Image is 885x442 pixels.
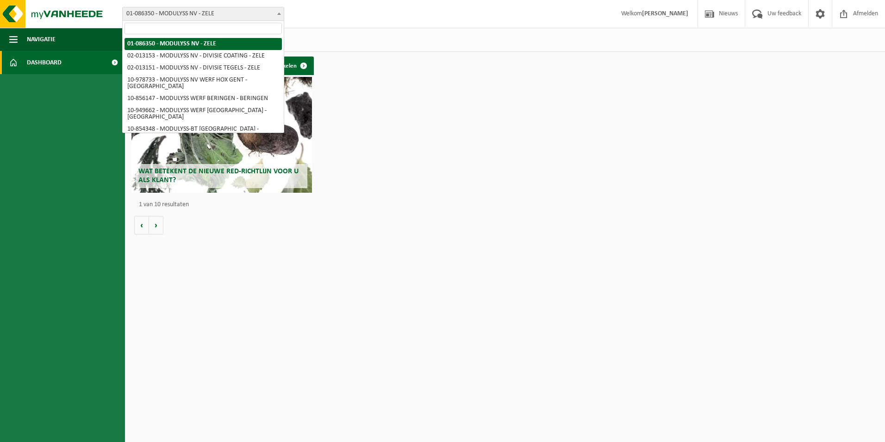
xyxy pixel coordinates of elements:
span: Navigatie [27,28,56,51]
strong: [PERSON_NAME] [642,10,688,17]
p: 1 van 10 resultaten [139,202,309,208]
li: 01-086350 - MODULYSS NV - ZELE [125,38,282,50]
button: Vorige [134,216,149,234]
span: 01-086350 - MODULYSS NV - ZELE [122,7,284,21]
span: Wat betekent de nieuwe RED-richtlijn voor u als klant? [138,168,299,184]
li: 10-854348 - MODULYSS-BT [GEOGRAPHIC_DATA] - [GEOGRAPHIC_DATA] [125,123,282,142]
button: Volgende [149,216,163,234]
li: 02-013153 - MODULYSS NV - DIVISIE COATING - ZELE [125,50,282,62]
li: 10-978733 - MODULYSS NV WERF HOX GENT - [GEOGRAPHIC_DATA] [125,74,282,93]
span: 01-086350 - MODULYSS NV - ZELE [123,7,284,20]
span: Dashboard [27,51,62,74]
a: Alle artikelen [256,57,313,75]
li: 10-856147 - MODULYSS WERF BERINGEN - BERINGEN [125,93,282,105]
li: 10-949662 - MODULYSS WERF [GEOGRAPHIC_DATA] - [GEOGRAPHIC_DATA] [125,105,282,123]
li: 02-013151 - MODULYSS NV - DIVISIE TEGELS - ZELE [125,62,282,74]
a: Wat betekent de nieuwe RED-richtlijn voor u als klant? [131,77,312,193]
